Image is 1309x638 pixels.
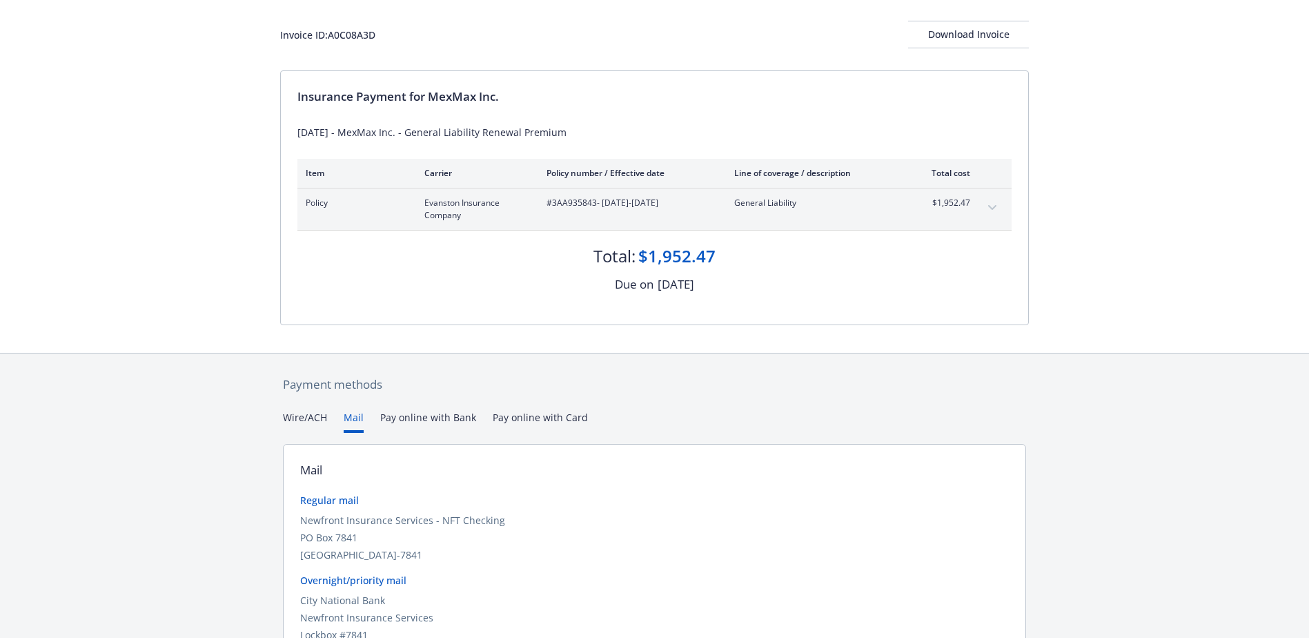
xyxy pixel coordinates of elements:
span: General Liability [734,197,896,209]
div: $1,952.47 [638,244,716,268]
div: Newfront Insurance Services [300,610,1009,625]
span: Evanston Insurance Company [424,197,524,222]
div: Invoice ID: A0C08A3D [280,28,375,42]
div: Payment methods [283,376,1026,394]
button: Pay online with Card [493,410,588,433]
div: PO Box 7841 [300,530,1009,545]
div: [DATE] [658,275,694,293]
div: Overnight/priority mail [300,573,1009,588]
div: Mail [300,461,322,479]
div: [GEOGRAPHIC_DATA]-7841 [300,548,1009,562]
div: Policy number / Effective date [547,167,712,179]
div: Item [306,167,402,179]
div: Total: [593,244,636,268]
div: Regular mail [300,493,1009,507]
div: Line of coverage / description [734,167,896,179]
div: PolicyEvanston Insurance Company#3AA935843- [DATE]-[DATE]General Liability$1,952.47expand content [297,188,1012,230]
button: expand content [981,197,1003,219]
div: Insurance Payment for MexMax Inc. [297,88,1012,106]
div: Due on [615,275,653,293]
div: City National Bank [300,593,1009,608]
button: Mail [344,410,364,433]
div: Total cost [918,167,970,179]
div: [DATE] - MexMax Inc. - General Liability Renewal Premium [297,125,1012,139]
span: #3AA935843 - [DATE]-[DATE] [547,197,712,209]
button: Wire/ACH [283,410,327,433]
span: $1,952.47 [918,197,970,209]
div: Newfront Insurance Services - NFT Checking [300,513,1009,528]
button: Download Invoice [908,21,1029,48]
button: Pay online with Bank [380,410,476,433]
div: Carrier [424,167,524,179]
span: Policy [306,197,402,209]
